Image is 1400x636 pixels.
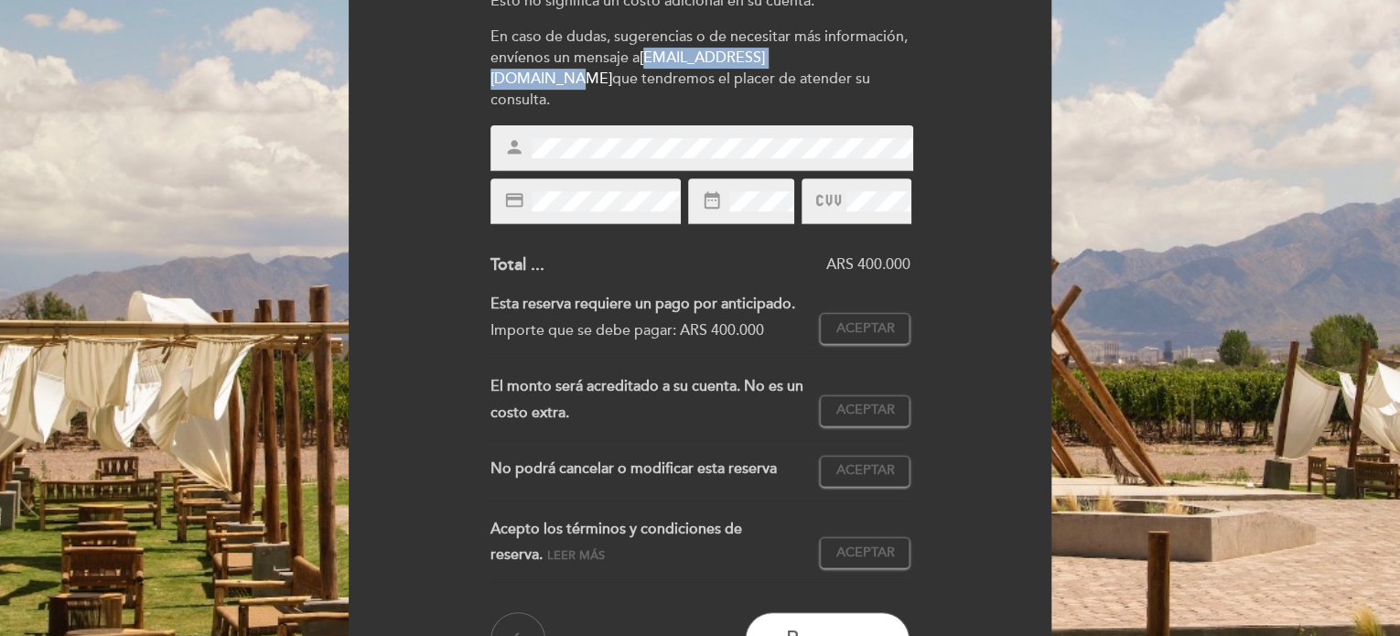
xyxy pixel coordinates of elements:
div: No podrá cancelar o modificar esta reserva [490,456,821,487]
div: Importe que se debe pagar: ARS 400.000 [490,318,806,344]
span: Leer más [547,548,605,563]
button: Aceptar [820,537,910,568]
div: ARS 400.000 [544,254,910,275]
span: Aceptar [835,544,894,563]
div: En caso de dudas, sugerencias o de necesitar más información, envíenos un mensaje a que tendremos... [490,27,910,110]
div: Acepto los términos y condiciones de reserva. [490,516,821,569]
div: El monto será acreditado a su cuenta. No es un costo extra. [490,373,821,426]
i: person [504,137,524,157]
span: Aceptar [835,461,894,480]
i: date_range [702,190,722,210]
span: Aceptar [835,319,894,339]
button: Aceptar [820,456,910,487]
button: Aceptar [820,313,910,344]
span: Aceptar [835,401,894,420]
button: Aceptar [820,395,910,426]
span: Total ... [490,254,544,275]
i: credit_card [504,190,524,210]
div: Esta reserva requiere un pago por anticipado. [490,291,806,318]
